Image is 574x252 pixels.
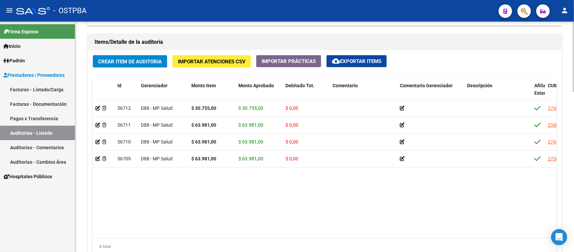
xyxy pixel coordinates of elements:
datatable-header-cell: Monto Aprobado [236,78,283,108]
datatable-header-cell: Comentario [330,78,397,108]
mat-icon: person [561,6,569,14]
mat-icon: menu [5,6,13,14]
datatable-header-cell: Id [115,78,138,108]
span: Id [117,83,121,88]
button: Crear Item de Auditoria [93,55,167,68]
span: $ 63.981,00 [238,122,263,128]
strong: $ 63.981,00 [191,156,216,161]
div: Open Intercom Messenger [551,229,567,245]
datatable-header-cell: Comentario Gerenciador [397,78,464,108]
span: Padrón [3,57,25,64]
span: Importar Prácticas [262,58,316,64]
span: Importar Atenciones CSV [178,59,245,65]
span: D88 - MP Salud [141,122,173,128]
strong: $ 63.981,00 [191,139,216,145]
span: $ 0,00 [285,139,298,145]
button: Exportar Items [327,55,387,67]
span: Gerenciador [141,83,167,88]
span: Exportar Items [332,58,381,64]
span: Comentario [333,83,358,88]
span: Inicio [3,42,21,50]
datatable-header-cell: Gerenciador [138,78,189,108]
span: $ 30.755,00 [238,105,263,111]
span: Firma Express [3,28,38,35]
strong: $ 63.981,00 [191,122,216,128]
span: 56712 [117,105,131,111]
span: $ 0,00 [285,105,298,111]
datatable-header-cell: Descripción [464,78,532,108]
span: Prestadores / Proveedores [3,71,65,79]
span: $ 0,00 [285,122,298,128]
span: Monto Item [191,83,216,88]
span: Hospitales Públicos [3,173,52,180]
datatable-header-cell: Monto Item [189,78,236,108]
span: Debitado Tot. [285,83,314,88]
span: - OSTPBA [53,3,86,18]
span: Comentario Gerenciador [400,83,453,88]
span: Descripción [467,83,492,88]
span: $ 63.981,00 [238,139,263,145]
span: 56710 [117,139,131,145]
mat-icon: cloud_download [332,57,340,65]
span: CUIL [548,83,558,88]
span: D88 - MP Salud [141,105,173,111]
span: $ 0,00 [285,156,298,161]
button: Importar Prácticas [256,55,321,67]
span: Monto Aprobado [238,83,274,88]
span: Crear Item de Auditoria [98,59,162,65]
span: Afiliado Estado [534,83,551,96]
span: 56709 [117,156,131,161]
span: 56711 [117,122,131,128]
h1: Items/Detalle de la auditoría [94,37,555,48]
button: Importar Atenciones CSV [173,55,251,68]
datatable-header-cell: Afiliado Estado [532,78,545,108]
span: $ 63.981,00 [238,156,263,161]
span: D88 - MP Salud [141,139,173,145]
strong: $ 30.755,00 [191,105,216,111]
datatable-header-cell: Debitado Tot. [283,78,330,108]
span: D88 - MP Salud [141,156,173,161]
